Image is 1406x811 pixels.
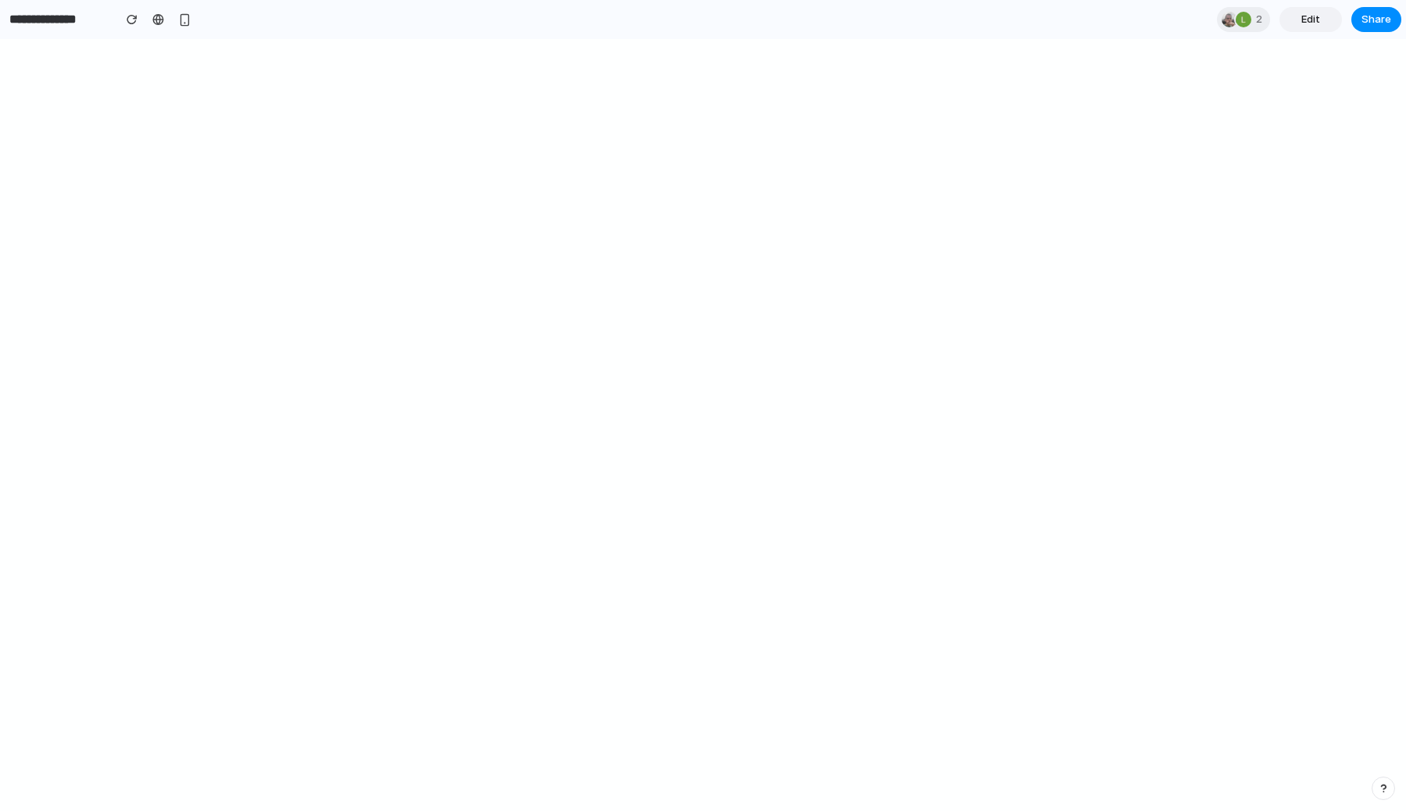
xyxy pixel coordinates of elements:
span: Share [1361,12,1391,27]
button: Share [1351,7,1401,32]
span: Edit [1301,12,1320,27]
span: 2 [1256,12,1267,27]
div: 2 [1217,7,1270,32]
a: Edit [1279,7,1342,32]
